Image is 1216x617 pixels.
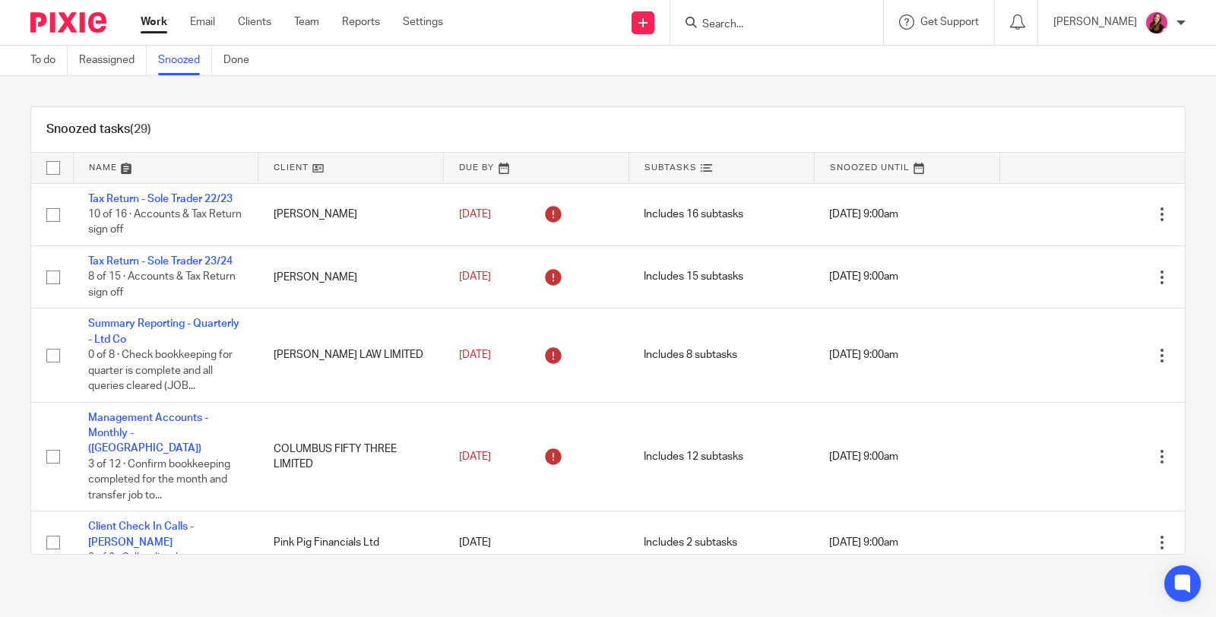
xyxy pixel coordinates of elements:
span: Includes 16 subtasks [644,209,743,220]
img: Pixie [30,12,106,33]
span: [DATE] 9:00am [829,537,898,548]
a: To do [30,46,68,75]
a: Work [141,14,167,30]
a: Clients [238,14,271,30]
a: Tax Return - Sole Trader 22/23 [88,194,233,204]
span: Subtasks [644,163,697,172]
span: 0 of 8 · Check bookkeeping for quarter is complete and all queries cleared (JOB... [88,350,233,391]
span: Includes 2 subtasks [644,537,737,548]
span: [DATE] 9:00am [829,350,898,361]
span: [DATE] 9:00am [829,272,898,283]
span: Includes 12 subtasks [644,451,743,462]
img: 21.png [1145,11,1169,35]
a: Settings [403,14,443,30]
span: [DATE] 9:00am [829,209,898,220]
span: [DATE] [459,451,491,462]
span: 10 of 16 · Accounts & Tax Return sign off [88,209,242,236]
p: [PERSON_NAME] [1053,14,1137,30]
a: Team [294,14,319,30]
td: [PERSON_NAME] [258,245,444,308]
span: [DATE] [459,272,491,283]
a: Tax Return - Sole Trader 23/24 [88,256,233,267]
span: (29) [130,123,151,135]
span: 8 of 15 · Accounts & Tax Return sign off [88,272,236,299]
a: Reassigned [79,46,147,75]
h1: Snoozed tasks [46,122,151,138]
a: Management Accounts - Monthly - ([GEOGRAPHIC_DATA]) [88,413,208,454]
span: [DATE] 9:00am [829,451,898,462]
span: Includes 8 subtasks [644,350,737,361]
span: Includes 15 subtasks [644,272,743,283]
span: 3 of 12 · Confirm bookkeeping completed for the month and transfer job to... [88,459,230,501]
span: [DATE] [459,209,491,220]
a: Email [190,14,215,30]
a: Client Check In Calls - [PERSON_NAME] [88,521,194,547]
td: Pink Pig Financials Ltd [258,511,444,574]
a: Summary Reporting - Quarterly - Ltd Co [88,318,239,344]
span: [DATE] [459,537,491,548]
td: COLUMBUS FIFTY THREE LIMITED [258,402,444,511]
a: Done [223,46,261,75]
span: Get Support [920,17,979,27]
td: [PERSON_NAME] [258,183,444,245]
td: [PERSON_NAME] LAW LIMITED [258,308,444,402]
a: Reports [342,14,380,30]
span: 0 of 2 · Call a client! [88,552,178,563]
input: Search [701,18,838,32]
a: Snoozed [158,46,212,75]
span: [DATE] [459,350,491,360]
